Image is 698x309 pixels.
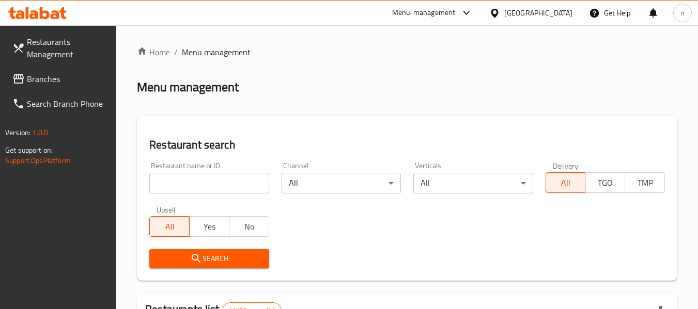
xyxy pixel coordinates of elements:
[5,143,53,157] span: Get support on:
[504,7,572,19] div: [GEOGRAPHIC_DATA]
[4,67,117,91] a: Branches
[585,172,625,193] button: TGO
[137,79,239,95] h2: Menu management
[149,137,665,153] h2: Restaurant search
[553,162,579,169] label: Delivery
[546,172,586,193] button: All
[392,7,456,19] div: Menu-management
[625,172,665,193] button: TMP
[157,206,176,213] label: Upsell
[182,46,251,58] span: Menu management
[27,36,108,60] span: Restaurants Management
[680,7,685,19] span: n
[194,219,225,234] span: Yes
[149,216,190,237] button: All
[5,154,71,167] a: Support.OpsPlatform
[590,175,621,190] span: TGO
[629,175,661,190] span: TMP
[234,219,265,234] span: No
[137,46,170,58] a: Home
[149,173,269,193] input: Search for restaurant name or ID..
[4,91,117,116] a: Search Branch Phone
[32,126,48,139] span: 1.0.0
[5,126,30,139] span: Version:
[158,252,260,265] span: Search
[174,46,178,58] li: /
[149,249,269,268] button: Search
[413,173,533,193] div: All
[27,73,108,85] span: Branches
[154,219,185,234] span: All
[229,216,269,237] button: No
[27,97,108,110] span: Search Branch Phone
[4,29,117,67] a: Restaurants Management
[137,46,677,58] nav: breadcrumb
[189,216,229,237] button: Yes
[550,175,582,190] span: All
[282,173,401,193] div: All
